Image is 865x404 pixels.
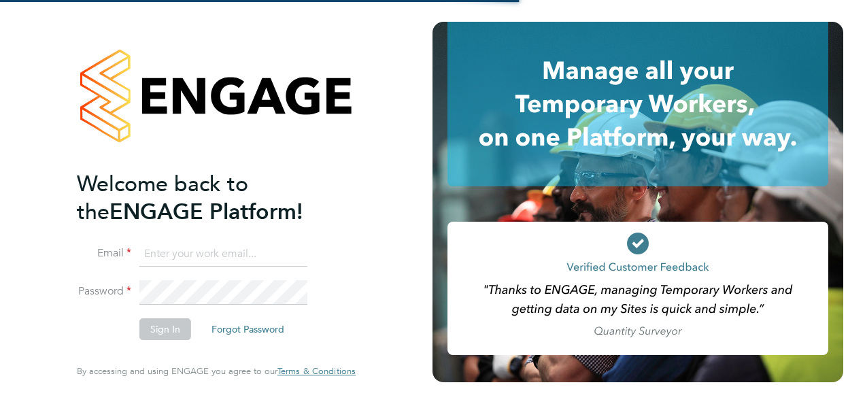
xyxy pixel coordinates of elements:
[77,170,342,226] h2: ENGAGE Platform!
[77,171,248,225] span: Welcome back to the
[277,365,356,377] span: Terms & Conditions
[77,246,131,260] label: Email
[139,242,307,267] input: Enter your work email...
[201,318,295,340] button: Forgot Password
[139,318,191,340] button: Sign In
[277,366,356,377] a: Terms & Conditions
[77,365,356,377] span: By accessing and using ENGAGE you agree to our
[77,284,131,299] label: Password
